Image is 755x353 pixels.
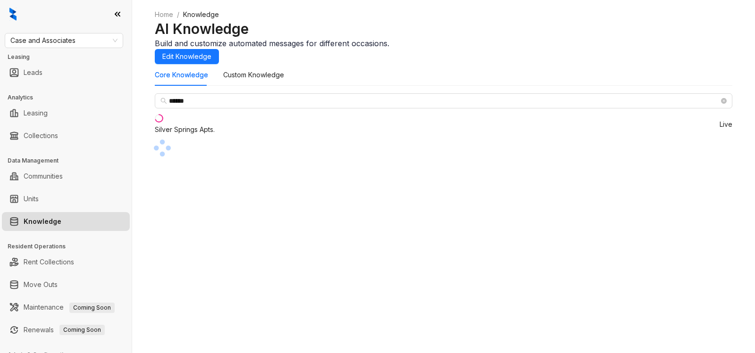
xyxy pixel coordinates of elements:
[59,325,105,335] span: Coming Soon
[24,126,58,145] a: Collections
[24,189,39,208] a: Units
[2,298,130,317] li: Maintenance
[24,212,61,231] a: Knowledge
[2,275,130,294] li: Move Outs
[223,70,284,80] div: Custom Knowledge
[8,93,132,102] h3: Analytics
[10,33,117,48] span: Case and Associates
[183,10,219,18] span: Knowledge
[24,104,48,123] a: Leasing
[2,63,130,82] li: Leads
[155,124,215,135] div: Silver Springs Apts.
[2,212,130,231] li: Knowledge
[2,320,130,339] li: Renewals
[2,253,130,271] li: Rent Collections
[720,121,732,128] span: Live
[69,303,115,313] span: Coming Soon
[8,156,132,165] h3: Data Management
[24,275,58,294] a: Move Outs
[2,167,130,186] li: Communities
[160,98,167,104] span: search
[177,9,179,20] li: /
[24,167,63,186] a: Communities
[155,49,219,64] button: Edit Knowledge
[2,126,130,145] li: Collections
[155,38,732,49] div: Build and customize automated messages for different occasions.
[2,189,130,208] li: Units
[8,242,132,251] h3: Resident Operations
[9,8,17,21] img: logo
[2,104,130,123] li: Leasing
[155,70,208,80] div: Core Knowledge
[721,98,727,104] span: close-circle
[24,320,105,339] a: RenewalsComing Soon
[24,253,74,271] a: Rent Collections
[155,20,732,38] h2: AI Knowledge
[8,53,132,61] h3: Leasing
[24,63,42,82] a: Leads
[162,51,211,62] span: Edit Knowledge
[153,9,175,20] a: Home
